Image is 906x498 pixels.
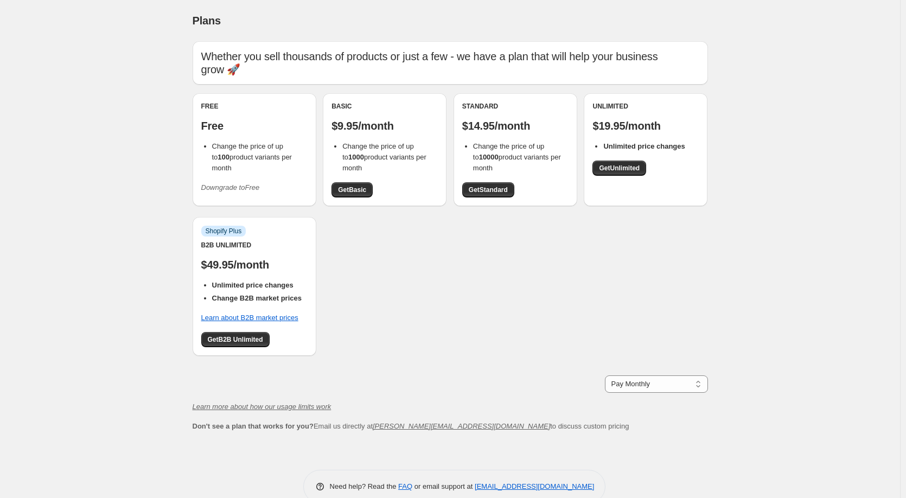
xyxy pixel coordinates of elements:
[201,241,308,250] div: B2B Unlimited
[193,422,629,430] span: Email us directly at to discuss custom pricing
[330,482,399,490] span: Need help? Read the
[201,50,699,76] p: Whether you sell thousands of products or just a few - we have a plan that will help your busines...
[195,179,266,196] button: Downgrade toFree
[201,183,260,191] i: Downgrade to Free
[373,422,550,430] a: [PERSON_NAME][EMAIL_ADDRESS][DOMAIN_NAME]
[193,422,314,430] b: Don't see a plan that works for you?
[201,258,308,271] p: $49.95/month
[201,332,270,347] a: GetB2B Unlimited
[331,182,373,197] a: GetBasic
[218,153,229,161] b: 100
[412,482,475,490] span: or email support at
[479,153,499,161] b: 10000
[469,186,508,194] span: Get Standard
[201,119,308,132] p: Free
[592,161,646,176] a: GetUnlimited
[475,482,594,490] a: [EMAIL_ADDRESS][DOMAIN_NAME]
[348,153,364,161] b: 1000
[193,403,331,411] a: Learn more about how our usage limits work
[342,142,426,172] span: Change the price of up to product variants per month
[331,102,438,111] div: Basic
[398,482,412,490] a: FAQ
[462,119,569,132] p: $14.95/month
[338,186,366,194] span: Get Basic
[473,142,561,172] span: Change the price of up to product variants per month
[599,164,640,173] span: Get Unlimited
[201,102,308,111] div: Free
[201,314,298,322] a: Learn about B2B market prices
[592,119,699,132] p: $19.95/month
[212,142,292,172] span: Change the price of up to product variants per month
[462,102,569,111] div: Standard
[592,102,699,111] div: Unlimited
[212,294,302,302] b: Change B2B market prices
[603,142,685,150] b: Unlimited price changes
[193,15,221,27] span: Plans
[331,119,438,132] p: $9.95/month
[212,281,294,289] b: Unlimited price changes
[208,335,263,344] span: Get B2B Unlimited
[462,182,514,197] a: GetStandard
[206,227,242,235] span: Shopify Plus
